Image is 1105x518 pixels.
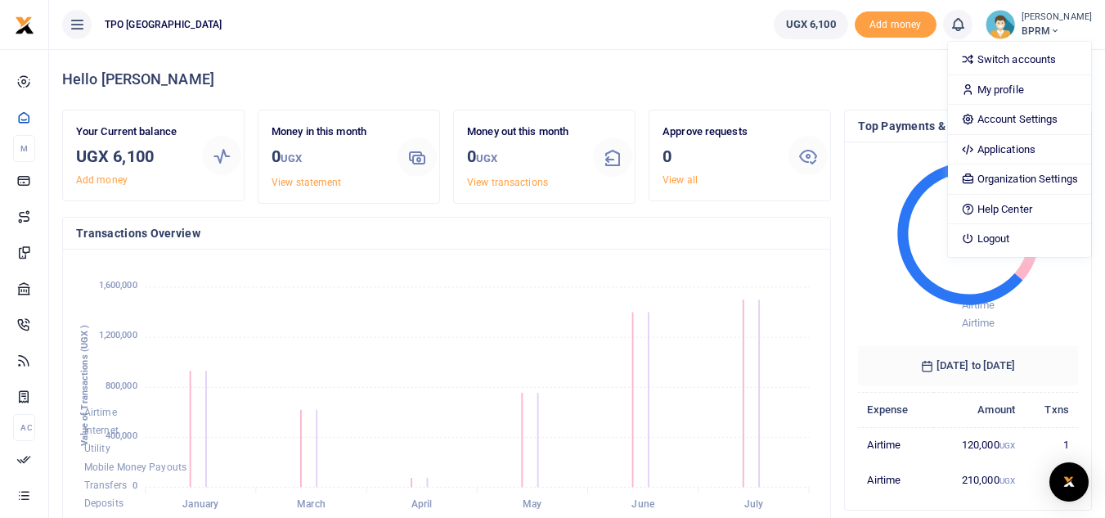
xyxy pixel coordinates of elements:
[281,152,302,164] small: UGX
[774,10,848,39] a: UGX 6,100
[948,138,1091,161] a: Applications
[62,70,1092,88] h4: Hello [PERSON_NAME]
[84,462,186,473] span: Mobile Money Payouts
[948,168,1091,191] a: Organization Settings
[106,430,137,441] tspan: 400,000
[986,10,1092,39] a: profile-user [PERSON_NAME] BPRM
[663,144,775,169] h3: 0
[99,331,137,341] tspan: 1,200,000
[476,152,497,164] small: UGX
[999,476,1015,485] small: UGX
[663,174,698,186] a: View all
[767,10,855,39] li: Wallet ballance
[962,317,995,329] span: Airtime
[272,177,341,188] a: View statement
[858,392,933,427] th: Expense
[948,227,1091,250] a: Logout
[84,425,119,436] span: Internet
[15,16,34,35] img: logo-small
[663,124,775,141] p: Approve requests
[76,124,189,141] p: Your Current balance
[786,16,836,33] span: UGX 6,100
[84,444,110,455] span: Utility
[15,18,34,30] a: logo-small logo-large logo-large
[858,427,933,462] td: Airtime
[1049,462,1089,502] div: Open Intercom Messenger
[133,480,137,491] tspan: 0
[76,224,817,242] h4: Transactions Overview
[855,11,937,38] span: Add money
[182,499,218,511] tspan: January
[272,124,384,141] p: Money in this month
[98,17,228,32] span: TPO [GEOGRAPHIC_DATA]
[272,144,384,171] h3: 0
[744,499,763,511] tspan: July
[467,124,580,141] p: Money out this month
[986,10,1015,39] img: profile-user
[467,177,548,188] a: View transactions
[1024,462,1078,497] td: 2
[84,498,124,510] span: Deposits
[1024,427,1078,462] td: 1
[467,144,580,171] h3: 0
[79,325,90,447] text: Value of Transactions (UGX )
[948,108,1091,131] a: Account Settings
[13,135,35,162] li: M
[858,117,1078,135] h4: Top Payments & Expenses
[858,346,1078,385] h6: [DATE] to [DATE]
[933,462,1024,497] td: 210,000
[1022,24,1092,38] span: BPRM
[76,144,189,169] h3: UGX 6,100
[948,198,1091,221] a: Help Center
[855,11,937,38] li: Toup your wallet
[858,462,933,497] td: Airtime
[1022,11,1092,25] small: [PERSON_NAME]
[13,414,35,441] li: Ac
[855,17,937,29] a: Add money
[999,441,1015,450] small: UGX
[297,499,326,511] tspan: March
[948,48,1091,71] a: Switch accounts
[84,407,117,418] span: Airtime
[948,79,1091,101] a: My profile
[1024,392,1078,427] th: Txns
[84,480,127,491] span: Transfers
[933,392,1024,427] th: Amount
[99,281,137,291] tspan: 1,600,000
[933,427,1024,462] td: 120,000
[106,381,137,391] tspan: 800,000
[76,174,128,186] a: Add money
